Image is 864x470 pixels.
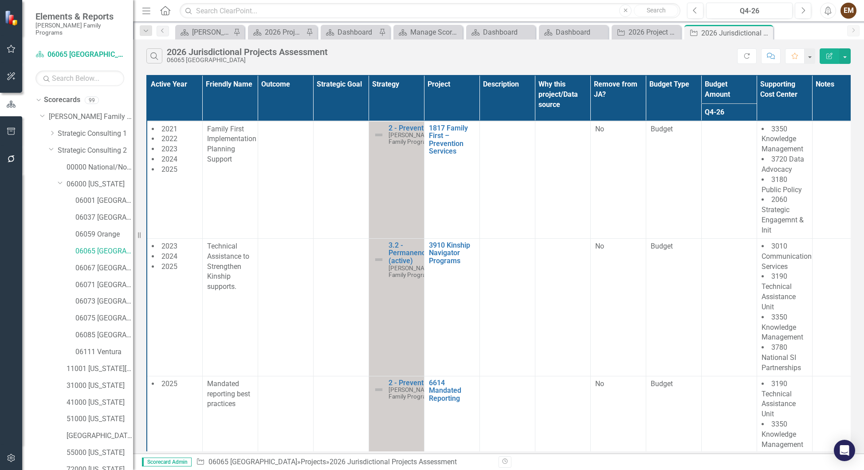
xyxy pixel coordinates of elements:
[85,96,99,104] div: 99
[177,27,231,38] a: [PERSON_NAME] Overview
[313,376,369,453] td: Double-Click to Edit
[373,130,384,140] img: Not Defined
[757,376,812,453] td: Double-Click to Edit
[389,131,435,145] span: [PERSON_NAME] Family Programs
[651,241,697,252] span: Budget
[706,3,793,19] button: Q4-26
[762,155,804,174] span: 3720 Data Advocacy
[701,28,771,39] div: 2026 Jurisdictional Projects Assessment
[369,238,424,376] td: Double-Click to Edit Right Click for Context Menu
[762,313,803,342] span: 3350 Knowledge Management
[479,121,535,238] td: Double-Click to Edit
[161,252,177,261] span: 2024
[389,386,435,400] span: [PERSON_NAME] Family Programs
[58,146,133,156] a: Strategic Consulting 2
[389,241,435,265] a: 3.2 - Permanency (active)
[35,22,124,36] small: [PERSON_NAME] Family Programs
[483,27,533,38] div: Dashboard
[161,134,177,143] span: 2022
[840,3,856,19] button: EM
[75,229,133,240] a: 06059 Orange
[67,431,133,441] a: [GEOGRAPHIC_DATA][US_STATE]
[389,265,435,278] span: [PERSON_NAME] Family Programs
[762,175,802,194] span: 3180 Public Policy
[757,238,812,376] td: Double-Click to Edit
[180,3,680,19] input: Search ClearPoint...
[590,376,646,453] td: Double-Click to Edit
[202,121,258,238] td: Double-Click to Edit
[161,242,177,250] span: 2023
[161,165,177,174] span: 2025
[646,238,701,376] td: Double-Click to Edit
[202,376,258,453] td: Double-Click to Edit
[67,179,133,190] a: 06000 [US_STATE]
[762,272,796,311] span: 3190 Technical Assistance Unit
[429,241,475,265] a: 3910 Kinship Navigator Programs
[389,124,435,132] a: 2 - Prevention
[75,347,133,357] a: 06111 Ventura
[762,125,803,154] span: 3350 Knowledge Management
[646,376,701,453] td: Double-Click to Edit
[67,398,133,408] a: 41000 [US_STATE]
[614,27,679,38] a: 2026 Project Overview
[313,238,369,376] td: Double-Click to Edit
[709,6,789,16] div: Q4-26
[373,254,384,265] img: Not Defined
[167,57,328,63] div: 06065 [GEOGRAPHIC_DATA]
[369,121,424,238] td: Double-Click to Edit Right Click for Context Menu
[323,27,377,38] a: Dashboard
[651,124,697,134] span: Budget
[762,420,803,449] span: 3350 Knowledge Management
[762,379,796,419] span: 3190 Technical Assistance Unit
[424,376,479,453] td: Double-Click to Edit Right Click for Context Menu
[75,330,133,340] a: 06085 [GEOGRAPHIC_DATA][PERSON_NAME]
[762,195,804,234] span: 2060 Strategic Engagemnt & Init
[258,376,313,453] td: Double-Click to Edit
[429,124,475,155] a: 1817 Family First – Prevention Services
[161,145,177,153] span: 2023
[396,27,460,38] a: Manage Scorecards
[535,238,590,376] td: Double-Click to Edit
[207,125,256,164] span: Family First Implementation Planning Support
[49,112,133,122] a: [PERSON_NAME] Family Programs
[75,213,133,223] a: 06037 [GEOGRAPHIC_DATA]
[647,7,666,14] span: Search
[161,379,177,388] span: 2025
[651,379,697,389] span: Budget
[35,11,124,22] span: Elements & Reports
[75,263,133,273] a: 06067 [GEOGRAPHIC_DATA]
[424,121,479,238] td: Double-Click to Edit Right Click for Context Menu
[208,458,297,466] a: 06065 [GEOGRAPHIC_DATA]
[161,125,177,133] span: 2021
[35,50,124,60] a: 06065 [GEOGRAPHIC_DATA]
[161,262,177,271] span: 2025
[762,242,812,271] span: 3010 Communication Services
[541,27,606,38] a: Dashboard
[762,343,801,372] span: 3780 National SI Partnerships
[373,384,384,395] img: Not Defined
[167,47,328,57] div: 2026 Jurisdictional Projects Assessment
[4,10,20,26] img: ClearPoint Strategy
[628,27,679,38] div: 2026 Project Overview
[757,121,812,238] td: Double-Click to Edit
[468,27,533,38] a: Dashboard
[207,242,249,291] span: Technical Assistance to Strengthen Kinship supports.
[35,71,124,86] input: Search Below...
[590,121,646,238] td: Double-Click to Edit
[479,238,535,376] td: Double-Click to Edit
[701,238,757,376] td: Double-Click to Edit
[535,121,590,238] td: Double-Click to Edit
[556,27,606,38] div: Dashboard
[313,121,369,238] td: Double-Click to Edit
[75,196,133,206] a: 06001 [GEOGRAPHIC_DATA]
[196,457,492,467] div: » »
[44,95,80,105] a: Scorecards
[258,238,313,376] td: Double-Click to Edit
[595,125,604,133] span: No
[161,155,177,163] span: 2024
[389,379,435,387] a: 2 - Prevention
[479,376,535,453] td: Double-Click to Edit
[330,458,457,466] div: 2026 Jurisdictional Projects Assessment
[410,27,460,38] div: Manage Scorecards
[67,381,133,391] a: 31000 [US_STATE]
